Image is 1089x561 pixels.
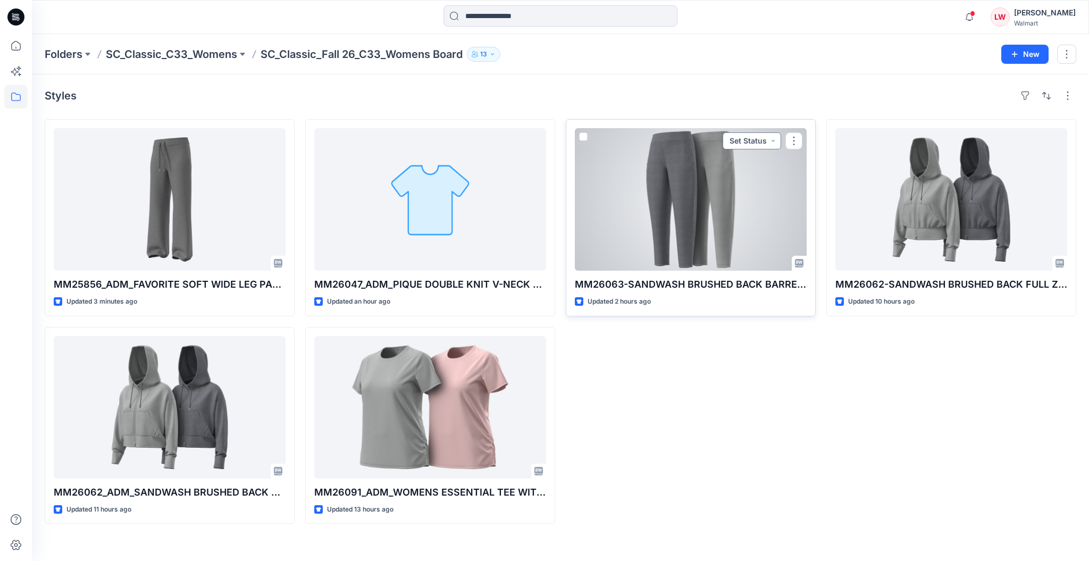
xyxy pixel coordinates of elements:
a: Folders [45,47,82,62]
p: MM26047_ADM_PIQUE DOUBLE KNIT V-NECK PULLOVER [314,277,546,292]
p: Updated 13 hours ago [327,504,393,515]
p: Updated an hour ago [327,296,390,307]
div: [PERSON_NAME] [1014,6,1076,19]
p: Updated 3 minutes ago [66,296,137,307]
p: Updated 11 hours ago [66,504,131,515]
p: Updated 10 hours ago [848,296,915,307]
div: LW [991,7,1010,27]
p: MM26063-SANDWASH BRUSHED BACK BARREL PANT [575,277,807,292]
a: MM26063-SANDWASH BRUSHED BACK BARREL PANT [575,128,807,271]
h4: Styles [45,89,77,102]
button: 13 [467,47,500,62]
p: MM26062_ADM_SANDWASH BRUSHED BACK FULL ZIP JACKET OPT-1 [54,485,286,500]
a: MM26062-SANDWASH BRUSHED BACK FULL ZIP JACKET OPT-2 [835,128,1067,271]
a: MM26062_ADM_SANDWASH BRUSHED BACK FULL ZIP JACKET OPT-1 [54,336,286,479]
p: Updated 2 hours ago [588,296,651,307]
p: MM25856_ADM_FAVORITE SOFT WIDE LEG PANT [54,277,286,292]
p: 13 [480,48,487,60]
a: SC_Classic_C33_Womens [106,47,237,62]
a: MM26091_ADM_WOMENS ESSENTIAL TEE WITH SIDE RUCHING [314,336,546,479]
div: Walmart [1014,19,1076,27]
button: New [1001,45,1049,64]
p: MM26091_ADM_WOMENS ESSENTIAL TEE WITH SIDE RUCHING [314,485,546,500]
p: SC_Classic_Fall 26_C33_Womens Board [261,47,463,62]
a: MM26047_ADM_PIQUE DOUBLE KNIT V-NECK PULLOVER [314,128,546,271]
p: MM26062-SANDWASH BRUSHED BACK FULL ZIP JACKET OPT-2 [835,277,1067,292]
a: MM25856_ADM_FAVORITE SOFT WIDE LEG PANT [54,128,286,271]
